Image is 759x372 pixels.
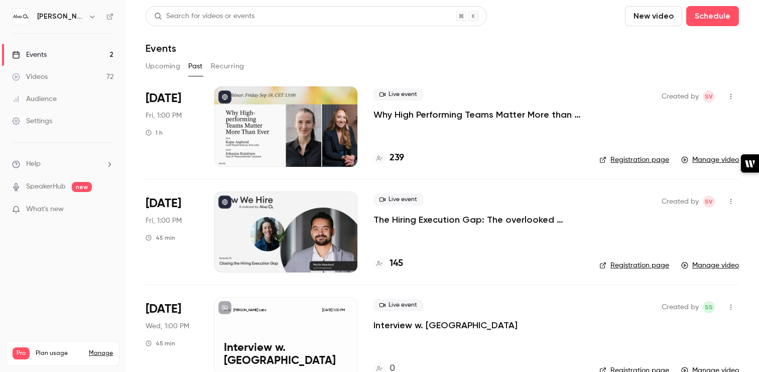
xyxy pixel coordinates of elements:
div: 45 min [146,234,175,242]
span: Pro [13,347,30,359]
span: Fri, 1:00 PM [146,216,182,226]
span: SV [705,196,713,208]
button: Schedule [686,6,739,26]
div: Sep 19 Fri, 1:00 PM (Europe/Stockholm) [146,86,198,167]
button: Upcoming [146,58,180,74]
span: Wed, 1:00 PM [146,321,189,331]
a: Manage video [681,260,739,270]
span: Sara Vinell [703,90,715,103]
a: Interview w. [GEOGRAPHIC_DATA] [373,319,518,331]
span: [DATE] 1:00 PM [319,307,347,314]
a: The Hiring Execution Gap: The overlooked challenge holding teams back [373,214,583,226]
div: Settings [12,116,52,126]
a: Why High Performing Teams Matter More than Ever [373,109,583,121]
div: 45 min [146,339,175,347]
span: Help [26,159,41,169]
div: Jun 13 Fri, 1:00 PM (Europe/Stockholm) [146,192,198,272]
a: 239 [373,151,404,165]
a: Registration page [599,260,669,270]
span: Live event [373,299,423,311]
p: [PERSON_NAME] Labs [233,308,267,313]
span: new [72,182,92,192]
div: Events [12,50,47,60]
li: help-dropdown-opener [12,159,113,169]
span: Created by [662,196,699,208]
button: Recurring [211,58,244,74]
span: Created by [662,90,699,103]
span: Plan usage [36,349,83,357]
span: Created by [662,301,699,313]
h1: Events [146,42,176,54]
a: Registration page [599,155,669,165]
div: 1 h [146,129,163,137]
a: 145 [373,257,403,270]
span: Fri, 1:00 PM [146,111,182,121]
h6: [PERSON_NAME] Labs [37,12,84,22]
a: Manage video [681,155,739,165]
div: Search for videos or events [154,11,255,22]
h4: 145 [390,257,403,270]
span: Sophie Steele [703,301,715,313]
div: Videos [12,72,48,82]
span: [DATE] [146,196,181,212]
h4: 239 [390,151,404,165]
span: Live event [373,88,423,101]
span: [DATE] [146,90,181,107]
div: Audience [12,94,57,104]
img: Alva Labs [13,9,29,25]
p: Interview w. [GEOGRAPHIC_DATA] [224,342,348,368]
span: What's new [26,204,64,215]
a: SpeakerHub [26,181,66,192]
span: [DATE] [146,301,181,317]
span: Live event [373,194,423,206]
a: Manage [89,349,113,357]
button: Past [188,58,203,74]
button: New video [625,6,682,26]
span: SV [705,90,713,103]
span: Sara Vinell [703,196,715,208]
span: SS [705,301,713,313]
